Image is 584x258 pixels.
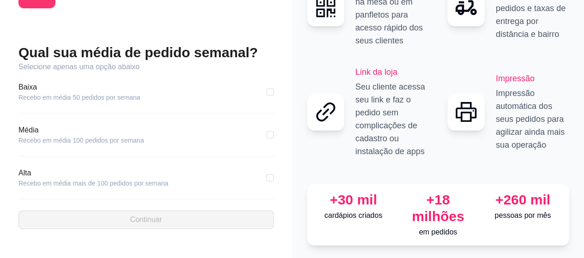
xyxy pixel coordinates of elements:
[315,192,392,208] div: +30 mil
[496,87,569,151] p: Impressão automática dos seus pedidos para agilizar ainda mais sua operação
[399,227,477,238] p: em pedidos
[18,136,144,145] article: Recebo em média 100 pedidos por semana
[355,80,429,158] p: Seu cliente acessa seu link e faz o pedido sem complicações de cadastro ou instalação de apps
[484,192,562,208] div: +260 mil
[18,93,140,102] article: Recebo em média 50 pedidos por semana
[18,61,274,72] article: Selecione apenas uma opção abaixo
[496,72,569,85] h2: Impressão
[484,210,562,221] p: pessoas por mês
[18,82,140,93] article: Baixa
[355,66,429,78] h2: Link da loja
[18,179,169,188] article: Recebo em média mais de 100 pedidos por semana
[18,125,144,136] article: Média
[399,192,477,225] div: +18 milhões
[18,210,274,229] button: Continuar
[18,168,169,179] article: Alta
[315,210,392,221] p: cardápios criados
[18,44,274,61] h2: Qual sua média de pedido semanal?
